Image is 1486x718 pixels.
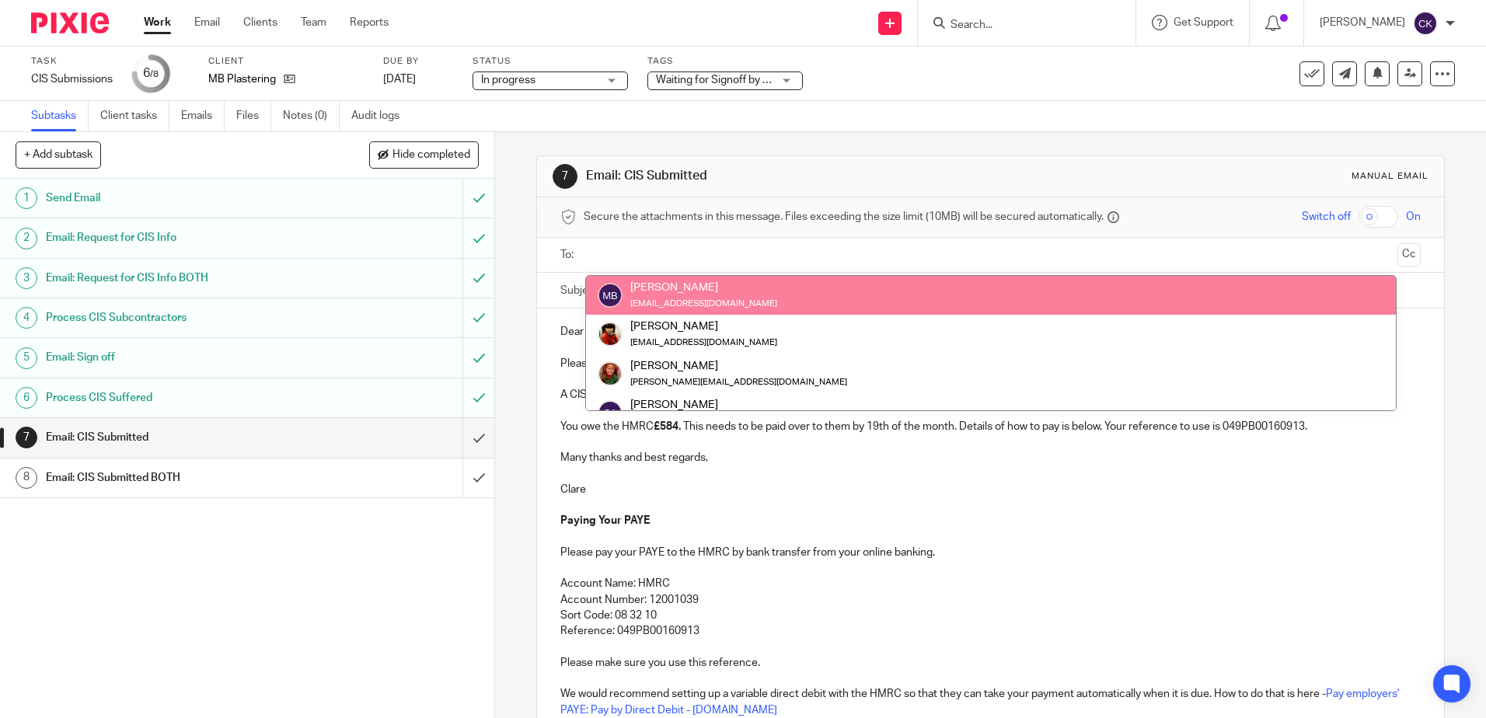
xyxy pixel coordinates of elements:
[949,19,1089,33] input: Search
[656,75,788,85] span: Waiting for Signoff by Email
[560,688,1401,715] a: Pay employers' PAYE: Pay by Direct Debit - [DOMAIN_NAME]
[630,378,847,386] small: [PERSON_NAME][EMAIL_ADDRESS][DOMAIN_NAME]
[16,427,37,448] div: 7
[560,482,1420,497] p: Clare
[560,450,1420,465] p: Many thanks and best regards,
[16,467,37,489] div: 8
[46,466,313,490] h1: Email: CIS Submitted BOTH
[16,141,101,168] button: + Add subtask
[369,141,479,168] button: Hide completed
[46,186,313,210] h1: Send Email
[473,55,628,68] label: Status
[598,400,623,425] img: svg%3E
[31,55,113,68] label: Task
[16,228,37,249] div: 2
[560,324,1420,340] p: Dear [PERSON_NAME],
[560,623,1420,639] p: Reference: 049PB00160913
[1406,209,1421,225] span: On
[301,15,326,30] a: Team
[243,15,277,30] a: Clients
[560,387,1420,403] p: A CIS statement has also been emailed to [PERSON_NAME].
[560,515,650,526] strong: Paying Your PAYE
[31,71,113,87] div: CIS Submissions
[630,319,777,334] div: [PERSON_NAME]
[208,55,364,68] label: Client
[16,267,37,289] div: 3
[553,164,577,189] div: 7
[481,75,535,85] span: In progress
[560,608,1420,623] p: Sort Code: 08 32 10
[1352,170,1428,183] div: Manual email
[560,247,577,263] label: To:
[630,299,777,308] small: [EMAIL_ADDRESS][DOMAIN_NAME]
[560,283,601,298] label: Subject:
[1302,209,1351,225] span: Switch off
[586,168,1024,184] h1: Email: CIS Submitted
[351,101,411,131] a: Audit logs
[46,386,313,410] h1: Process CIS Suffered
[630,280,777,295] div: [PERSON_NAME]
[560,356,1420,371] p: Please take this as confirmation that your CIS return has been submitted and accepted by the HMRC...
[560,592,1420,608] p: Account Number: 12001039
[143,64,159,82] div: 6
[560,419,1420,434] p: You owe the HMRC This needs to be paid over to them by 19th of the month. Details of how to pay i...
[31,101,89,131] a: Subtasks
[630,397,847,413] div: [PERSON_NAME]
[560,576,1420,591] p: Account Name: HMRC
[392,149,470,162] span: Hide completed
[46,226,313,249] h1: Email: Request for CIS Info
[208,71,276,87] p: MB Plastering
[31,12,109,33] img: Pixie
[181,101,225,131] a: Emails
[46,426,313,449] h1: Email: CIS Submitted
[16,307,37,329] div: 4
[150,70,159,78] small: /8
[654,421,681,432] strong: £584.
[598,361,623,386] img: sallycropped.JPG
[1413,11,1438,36] img: svg%3E
[630,357,847,373] div: [PERSON_NAME]
[647,55,803,68] label: Tags
[560,686,1420,718] p: We would recommend setting up a variable direct debit with the HMRC so that they can take your pa...
[630,338,777,347] small: [EMAIL_ADDRESS][DOMAIN_NAME]
[598,283,623,308] img: svg%3E
[560,655,1420,671] p: Please make sure you use this reference.
[1174,17,1233,28] span: Get Support
[16,387,37,409] div: 6
[1320,15,1405,30] p: [PERSON_NAME]
[560,545,1420,560] p: Please pay your PAYE to the HMRC by bank transfer from your online banking.
[598,322,623,347] img: Phil%20Baby%20pictures%20(3).JPG
[584,209,1104,225] span: Secure the attachments in this message. Files exceeding the size limit (10MB) will be secured aut...
[350,15,389,30] a: Reports
[16,187,37,209] div: 1
[194,15,220,30] a: Email
[100,101,169,131] a: Client tasks
[46,267,313,290] h1: Email: Request for CIS Info BOTH
[283,101,340,131] a: Notes (0)
[144,15,171,30] a: Work
[16,347,37,369] div: 5
[383,55,453,68] label: Due by
[383,74,416,85] span: [DATE]
[46,346,313,369] h1: Email: Sign off
[46,306,313,329] h1: Process CIS Subcontractors
[1397,243,1421,267] button: Cc
[236,101,271,131] a: Files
